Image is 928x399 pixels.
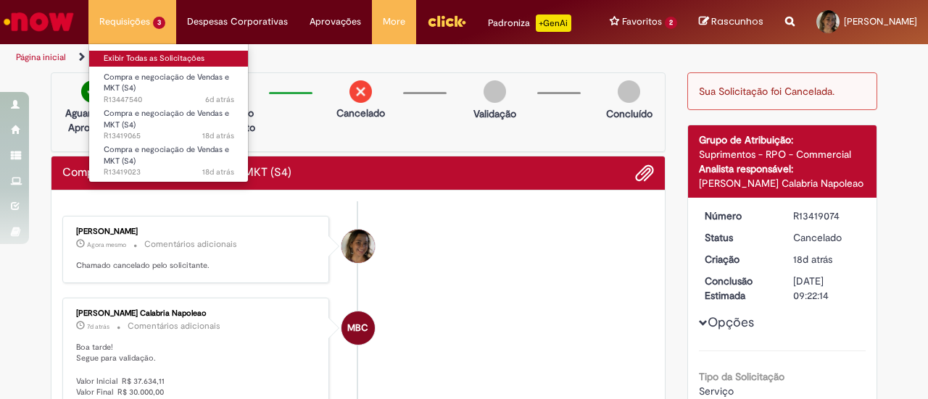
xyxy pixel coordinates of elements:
time: 01/09/2025 09:06:46 [87,240,126,249]
time: 14/08/2025 17:53:29 [202,130,234,141]
div: [PERSON_NAME] Calabria Napoleao [699,176,866,190]
span: Aprovações [310,14,361,29]
dt: Número [694,209,783,223]
div: Padroniza [488,14,571,32]
img: img-circle-grey.png [618,80,640,103]
div: R13419074 [793,209,861,223]
span: Serviço [699,385,734,398]
span: Requisições [99,14,150,29]
span: MBC [347,311,368,345]
button: Adicionar anexos [635,164,654,182]
span: Favoritos [622,14,662,29]
dt: Conclusão Estimada [694,274,783,303]
a: Página inicial [16,51,66,63]
dt: Criação [694,252,783,266]
span: 18d atrás [793,253,832,266]
span: 2 [665,17,677,29]
span: Compra e negociação de Vendas e MKT (S4) [104,108,229,130]
span: R13419023 [104,167,234,178]
a: Aberto R13419023 : Compra e negociação de Vendas e MKT (S4) [89,142,249,173]
img: click_logo_yellow_360x200.png [427,10,466,32]
span: 3 [153,17,165,29]
b: Tipo da Solicitação [699,370,784,383]
span: 18d atrás [202,167,234,177]
span: 6d atrás [205,94,234,105]
span: R13419065 [104,130,234,142]
p: +GenAi [536,14,571,32]
time: 26/08/2025 10:44:26 [205,94,234,105]
div: [DATE] 09:22:14 [793,274,861,303]
div: [PERSON_NAME] Calabria Napoleao [76,309,318,318]
small: Comentários adicionais [144,238,237,251]
span: 7d atrás [87,322,109,331]
time: 25/08/2025 13:41:18 [87,322,109,331]
div: Analista responsável: [699,161,866,176]
div: Suprimentos - RPO - Commercial [699,147,866,161]
span: Despesas Corporativas [187,14,288,29]
div: [PERSON_NAME] [76,227,318,236]
span: R13447540 [104,94,234,106]
span: More [383,14,405,29]
a: Rascunhos [699,15,763,29]
dt: Status [694,230,783,245]
p: Concluído [606,106,652,121]
small: Comentários adicionais [128,320,220,332]
div: 14/08/2025 17:56:43 [793,252,861,266]
p: Aguardando Aprovação [57,106,128,135]
span: Compra e negociação de Vendas e MKT (S4) [104,72,229,94]
img: img-circle-grey.png [484,80,506,103]
span: 18d atrás [202,130,234,141]
p: Chamado cancelado pelo solicitante. [76,260,318,272]
div: Sua Solicitação foi Cancelada. [687,72,878,110]
img: check-circle-green.png [81,80,104,103]
a: Aberto R13419065 : Compra e negociação de Vendas e MKT (S4) [89,106,249,137]
time: 14/08/2025 17:56:43 [793,253,832,266]
time: 14/08/2025 17:43:43 [202,167,234,177]
a: Exibir Todas as Solicitações [89,51,249,67]
div: Mariana Bracher Calabria Napoleao [341,311,375,345]
span: Rascunhos [711,14,763,28]
p: Cancelado [336,106,385,120]
span: [PERSON_NAME] [844,15,917,28]
img: remove.png [349,80,372,103]
img: ServiceNow [1,7,76,36]
p: Validação [473,106,516,121]
span: Compra e negociação de Vendas e MKT (S4) [104,144,229,167]
div: Kelle Cristina Luz Neves [341,230,375,263]
ul: Trilhas de página [11,44,608,71]
div: Grupo de Atribuição: [699,133,866,147]
div: Cancelado [793,230,861,245]
h2: Compra e negociação de Vendas e MKT (S4) Histórico de tíquete [62,167,291,180]
ul: Requisições [88,43,249,182]
span: Agora mesmo [87,240,126,249]
a: Aberto R13447540 : Compra e negociação de Vendas e MKT (S4) [89,70,249,101]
